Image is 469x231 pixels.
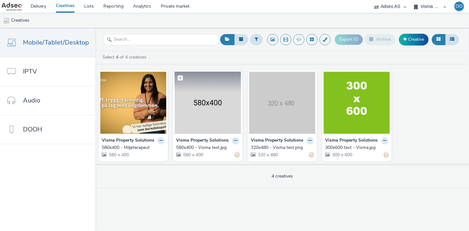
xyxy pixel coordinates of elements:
span: DOOH [23,125,42,134]
div: OO [456,2,463,11]
a: 300x600 test - Visma.jpg [325,144,388,151]
a: Creative [399,34,428,45]
img: mobile [3,17,10,24]
button: Grid [432,34,445,45]
span: 320 x 480 [257,152,278,158]
div: 320x480 - Visma test.png [251,144,311,151]
a: 580x400 - Miljøterapeut [102,144,165,151]
a: Select of 4 creatives [102,54,149,60]
strong: 4 [116,54,118,60]
img: 580x400 - Miljøterapeut visual [100,72,166,134]
img: undefined Logo [2,3,22,10]
span: IPTV [23,67,37,76]
div: 580x400 - Miljøterapeut [102,144,162,151]
input: Search... [104,34,219,45]
img: 320x480 - Visma test.png visual [249,72,315,134]
img: 300x600 test - Visma.jpg visual [324,72,390,134]
strong: Visma Property Solutions [251,137,303,144]
div: 300x600 test - Visma.jpg [325,144,385,151]
span: 300 x 600 [331,152,352,158]
div: Partially valid [384,151,388,158]
strong: Visma Property Solutions [102,137,154,144]
button: Table [445,34,459,45]
span: 4 creatives [272,173,293,179]
div: Partially valid [235,151,239,158]
span: Audio [23,96,40,105]
span: 580 x 400 [108,152,129,158]
span: Mobile/Tablet/Desktop [23,38,89,47]
div: Partially valid [309,151,314,158]
img: 580x400 - Visma test.jpg visual [175,72,241,134]
a: 320x480 - Visma test.png [251,144,314,151]
strong: Visma Property Solutions [325,137,378,144]
button: Export ID [335,34,363,45]
strong: Visma Property Solutions [176,137,229,144]
button: Archive [364,34,396,45]
span: 580 x 400 [182,152,203,158]
div: 580x400 - Visma test.jpg [176,144,236,151]
a: 580x400 - Visma test.jpg [176,144,239,151]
